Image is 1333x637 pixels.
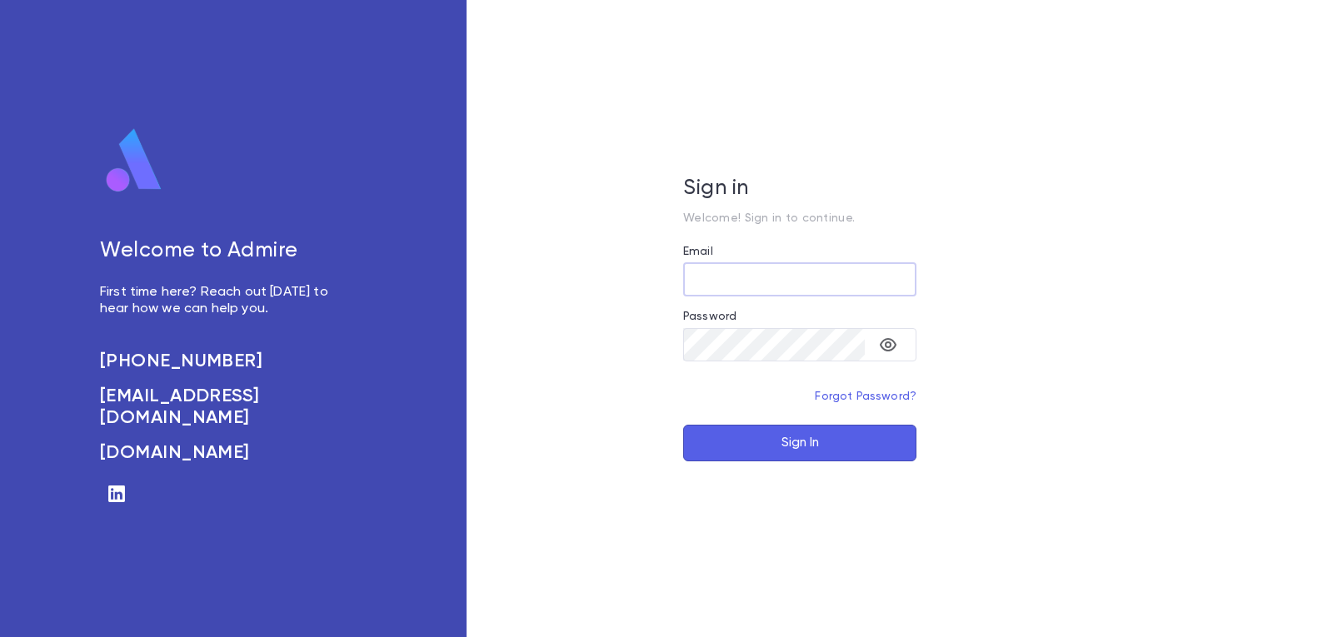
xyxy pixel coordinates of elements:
[683,425,916,461] button: Sign In
[683,310,736,323] label: Password
[100,284,347,317] p: First time here? Reach out [DATE] to hear how we can help you.
[100,239,347,264] h5: Welcome to Admire
[100,127,168,194] img: logo
[683,245,713,258] label: Email
[683,177,916,202] h5: Sign in
[100,351,347,372] a: [PHONE_NUMBER]
[100,386,347,429] a: [EMAIL_ADDRESS][DOMAIN_NAME]
[815,391,916,402] a: Forgot Password?
[871,328,905,361] button: toggle password visibility
[683,212,916,225] p: Welcome! Sign in to continue.
[100,442,347,464] a: [DOMAIN_NAME]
